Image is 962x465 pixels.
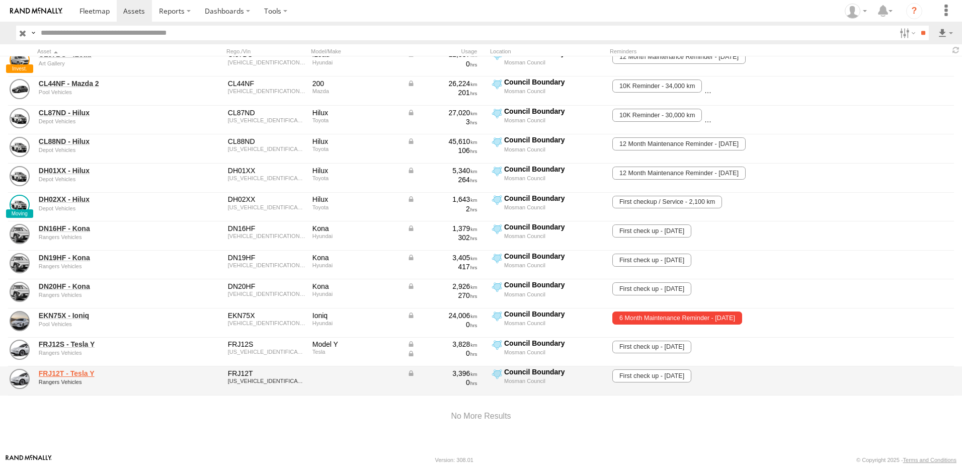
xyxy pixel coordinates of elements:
[841,4,870,19] div: Matilda Lumley
[612,341,691,354] span: First check up - 03/06/2026
[407,369,477,378] div: Data from Vehicle CANbus
[6,455,52,465] a: Visit our Website
[504,262,604,269] div: Mosman Council
[228,378,305,384] div: LRWYHCFJ3SC027270
[504,320,604,327] div: Mosman Council
[407,291,477,300] div: 270
[504,349,604,356] div: Mosman Council
[612,137,745,150] span: 12 Month Maintenance Reminder - 10/10/2025
[10,8,62,15] img: rand-logo.svg
[228,108,305,117] div: CL87ND
[612,109,702,122] span: 10K Reminder - 30,000 km
[312,320,400,326] div: Hyundai
[228,291,305,297] div: KMHHC816USU030637
[490,367,606,395] label: Click to View Current Location
[407,146,477,155] div: 106
[504,204,604,211] div: Mosman Council
[612,167,745,180] span: 12 Month Maintenance Reminder - 22/10/2025
[228,253,305,262] div: DN19HF
[10,195,30,215] a: View Asset Details
[490,309,606,337] label: Click to View Current Location
[903,457,956,463] a: Terms and Conditions
[435,457,473,463] div: Version: 308.01
[504,339,604,348] div: Council Boundary
[39,89,177,95] div: undefined
[490,48,606,55] div: Location
[856,457,956,463] div: © Copyright 2025 -
[312,195,400,204] div: Hilux
[612,254,691,267] span: First check up - 29/01/2026
[39,176,177,182] div: undefined
[312,224,400,233] div: Kona
[490,77,606,105] label: Click to View Current Location
[504,135,604,144] div: Council Boundary
[228,79,305,88] div: CL44NF
[612,196,722,209] span: First checkup / Service - 2,100 km
[407,233,477,242] div: 302
[39,253,177,262] a: DN19HF - Kona
[407,175,477,184] div: 264
[228,59,305,65] div: KMFWBX7KMGU813547
[228,282,305,291] div: DN20HF
[10,108,30,128] a: View Asset Details
[504,194,604,203] div: Council Boundary
[228,340,305,349] div: FRJ12S
[504,309,604,319] div: Council Boundary
[312,262,400,268] div: Hyundai
[407,59,477,68] div: 0
[39,224,177,233] a: DN16HF - Kona
[490,280,606,307] label: Click to View Current Location
[39,292,177,298] div: undefined
[39,195,177,204] a: DH02XX - Hilux
[312,291,400,297] div: Hyundai
[612,224,691,238] span: First check up - 28/01/2026
[10,50,30,70] a: View Asset Details
[10,369,30,389] a: View Asset Details
[490,339,606,366] label: Click to View Current Location
[612,369,691,382] span: First check up - 03/06/2026
[39,282,177,291] a: DN20HF - Kona
[407,253,477,262] div: Data from Vehicle CANbus
[407,320,477,329] div: 0
[407,108,477,117] div: Data from Vehicle CANbus
[490,49,606,76] label: Click to View Current Location
[407,137,477,146] div: Data from Vehicle CANbus
[950,45,962,55] span: Refresh
[490,194,606,221] label: Click to View Current Location
[10,166,30,186] a: View Asset Details
[228,166,305,175] div: DH01XX
[228,137,305,146] div: CL88ND
[610,48,771,55] div: Reminders
[490,135,606,163] label: Click to View Current Location
[39,147,177,153] div: undefined
[312,311,400,320] div: Ioniq
[407,88,477,97] div: 201
[228,311,305,320] div: EKN75X
[407,195,477,204] div: Data from Vehicle CANbus
[504,377,604,384] div: Mosman Council
[407,224,477,233] div: Data from Vehicle CANbus
[407,166,477,175] div: Data from Vehicle CANbus
[10,340,30,360] a: View Asset Details
[407,117,477,126] div: 3
[228,233,305,239] div: KMHHC817USU029245
[39,234,177,240] div: undefined
[29,26,37,40] label: Search Query
[39,340,177,349] a: FRJ12S - Tesla Y
[504,222,604,231] div: Council Boundary
[504,77,604,87] div: Council Boundary
[937,26,954,40] label: Export results as...
[312,340,400,349] div: Model Y
[504,175,604,182] div: Mosman Council
[39,60,177,66] div: undefined
[39,118,177,124] div: undefined
[312,233,400,239] div: Hyundai
[312,175,400,181] div: Toyota
[228,146,305,152] div: MR0EX3CB901107995
[504,280,604,289] div: Council Boundary
[312,137,400,146] div: Hilux
[228,349,305,355] div: LRWYHCFJ7SC027482
[504,165,604,174] div: Council Boundary
[311,48,402,55] div: Model/Make
[228,224,305,233] div: DN16HF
